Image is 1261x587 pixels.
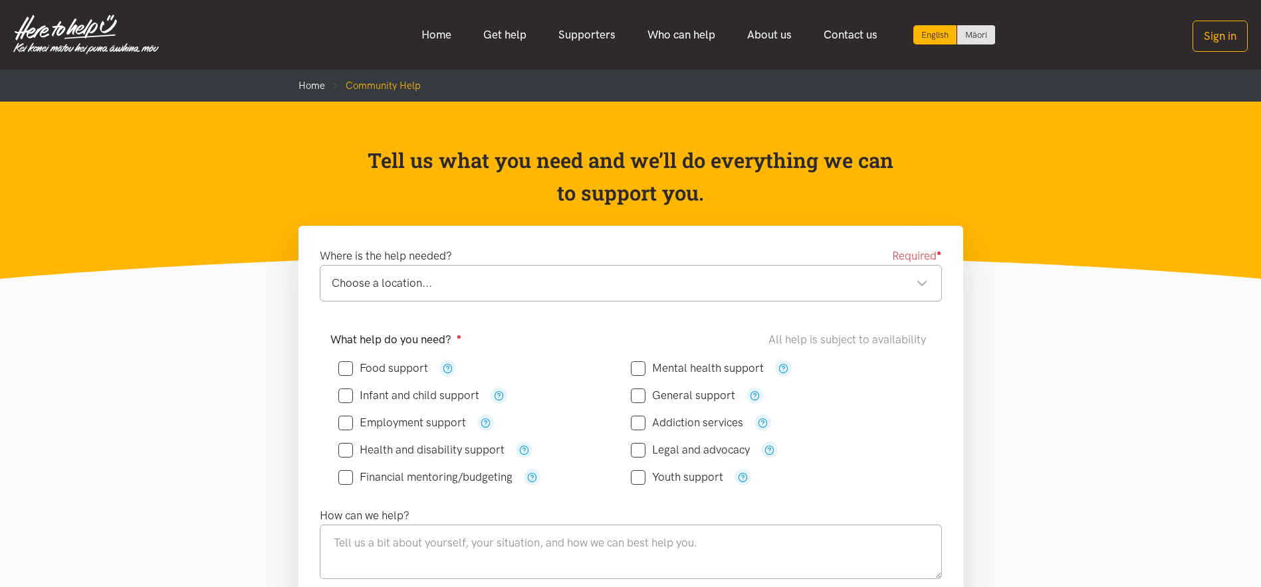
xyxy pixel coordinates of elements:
[542,21,631,49] a: Supporters
[405,21,467,49] a: Home
[467,21,542,49] a: Get help
[631,471,723,483] label: Youth support
[808,21,893,49] a: Contact us
[13,15,159,54] img: Home
[338,444,505,456] label: Health and disability support
[631,390,735,401] label: General support
[338,471,513,483] label: Financial mentoring/budgeting
[325,78,421,94] li: Community Help
[631,417,743,428] label: Addiction services
[338,390,479,401] label: Infant and child support
[631,444,750,456] label: Legal and advocacy
[332,274,928,292] div: Choose a location...
[298,80,325,92] a: Home
[731,21,808,49] a: About us
[631,363,764,374] label: Mental health support
[366,144,895,210] p: Tell us what you need and we’ll do everything we can to support you.
[338,417,466,428] label: Employment support
[768,331,931,349] div: All help is subject to availability
[937,248,942,258] sup: ●
[330,331,462,349] label: What help do you need?
[320,507,409,525] label: How can we help?
[913,25,957,44] div: Current language
[338,363,428,374] label: Food support
[957,25,995,44] a: Switch to Te Reo Māori
[1193,21,1248,52] button: Sign in
[892,247,942,265] span: Required
[457,331,462,341] sup: ●
[320,247,452,265] label: Where is the help needed?
[913,25,996,44] div: Language toggle
[631,21,731,49] a: Who can help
